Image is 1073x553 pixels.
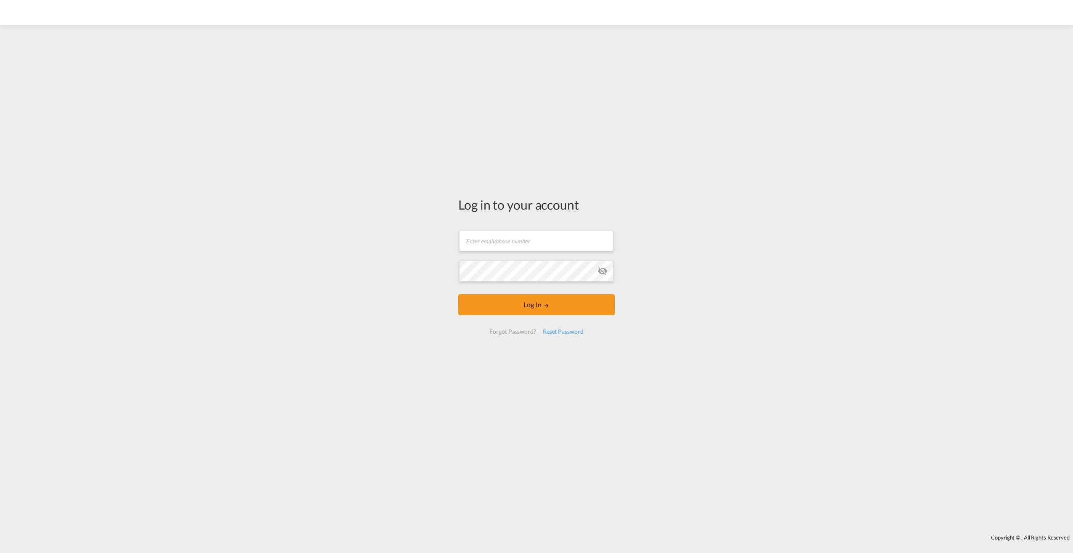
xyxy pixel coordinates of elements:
[597,266,608,276] md-icon: icon-eye-off
[458,294,615,315] button: LOGIN
[539,324,587,339] div: Reset Password
[459,230,613,251] input: Enter email/phone number
[486,324,539,339] div: Forgot Password?
[458,196,615,213] div: Log in to your account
